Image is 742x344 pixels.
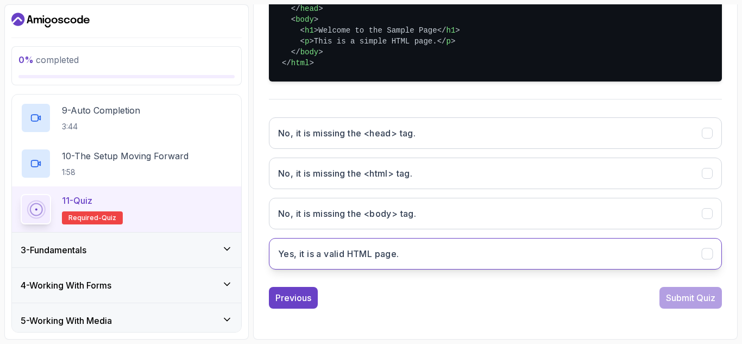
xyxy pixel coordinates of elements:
[18,54,34,65] span: 0 %
[437,26,460,35] span: </ >
[278,127,416,140] h3: No, it is missing the <head> tag.
[62,121,140,132] p: 3:44
[446,26,455,35] span: h1
[278,167,412,180] h3: No, it is missing the <html> tag.
[291,4,323,13] span: </ >
[282,59,314,67] span: </ >
[269,117,722,149] button: No, it is missing the <head> tag.
[291,48,323,57] span: </ >
[68,214,102,222] span: Required-
[300,37,314,46] span: < >
[275,291,311,304] div: Previous
[21,194,232,224] button: 11-QuizRequired-quiz
[666,291,715,304] div: Submit Quiz
[21,243,86,257] h3: 3 - Fundamentals
[21,279,111,292] h3: 4 - Working With Forms
[278,207,416,220] h3: No, it is missing the <body> tag.
[305,26,314,35] span: h1
[446,37,450,46] span: p
[12,303,241,338] button: 5-Working With Media
[659,287,722,309] button: Submit Quiz
[300,48,319,57] span: body
[291,59,310,67] span: html
[269,238,722,270] button: Yes, it is a valid HTML page.
[295,15,314,24] span: body
[300,4,319,13] span: head
[62,104,140,117] p: 9 - Auto Completion
[269,158,722,189] button: No, it is missing the <html> tag.
[21,148,232,179] button: 10-The Setup Moving Forward1:58
[305,37,309,46] span: p
[62,194,92,207] p: 11 - Quiz
[12,233,241,267] button: 3-Fundamentals
[21,103,232,133] button: 9-Auto Completion3:44
[437,37,456,46] span: </ >
[102,214,116,222] span: quiz
[62,167,188,178] p: 1:58
[300,26,319,35] span: < >
[278,247,399,260] h3: Yes, it is a valid HTML page.
[11,11,90,29] a: Dashboard
[269,198,722,229] button: No, it is missing the <body> tag.
[18,54,79,65] span: completed
[12,268,241,303] button: 4-Working With Forms
[291,15,318,24] span: < >
[62,149,188,162] p: 10 - The Setup Moving Forward
[21,314,112,327] h3: 5 - Working With Media
[269,287,318,309] button: Previous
